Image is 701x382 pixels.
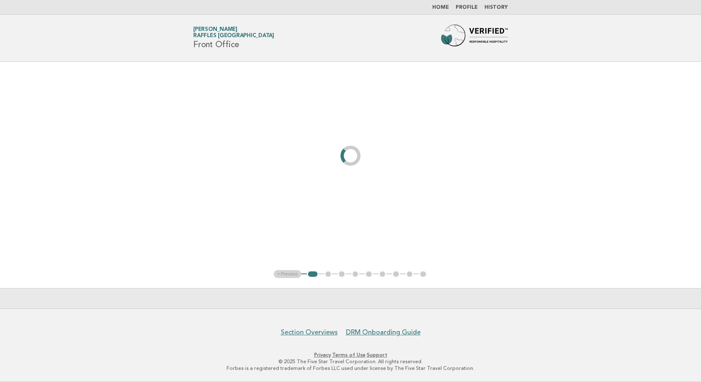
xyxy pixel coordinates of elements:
[95,352,606,358] p: · ·
[484,5,508,10] a: History
[193,27,274,38] a: [PERSON_NAME]Raffles [GEOGRAPHIC_DATA]
[367,352,387,358] a: Support
[432,5,449,10] a: Home
[281,328,338,336] a: Section Overviews
[95,365,606,372] p: Forbes is a registered trademark of Forbes LLC used under license by The Five Star Travel Corpora...
[346,328,421,336] a: DRM Onboarding Guide
[332,352,366,358] a: Terms of Use
[193,33,274,39] span: Raffles [GEOGRAPHIC_DATA]
[456,5,478,10] a: Profile
[314,352,331,358] a: Privacy
[95,358,606,365] p: © 2025 The Five Star Travel Corporation. All rights reserved.
[193,27,274,49] h1: Front Office
[441,25,508,51] img: Forbes Travel Guide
